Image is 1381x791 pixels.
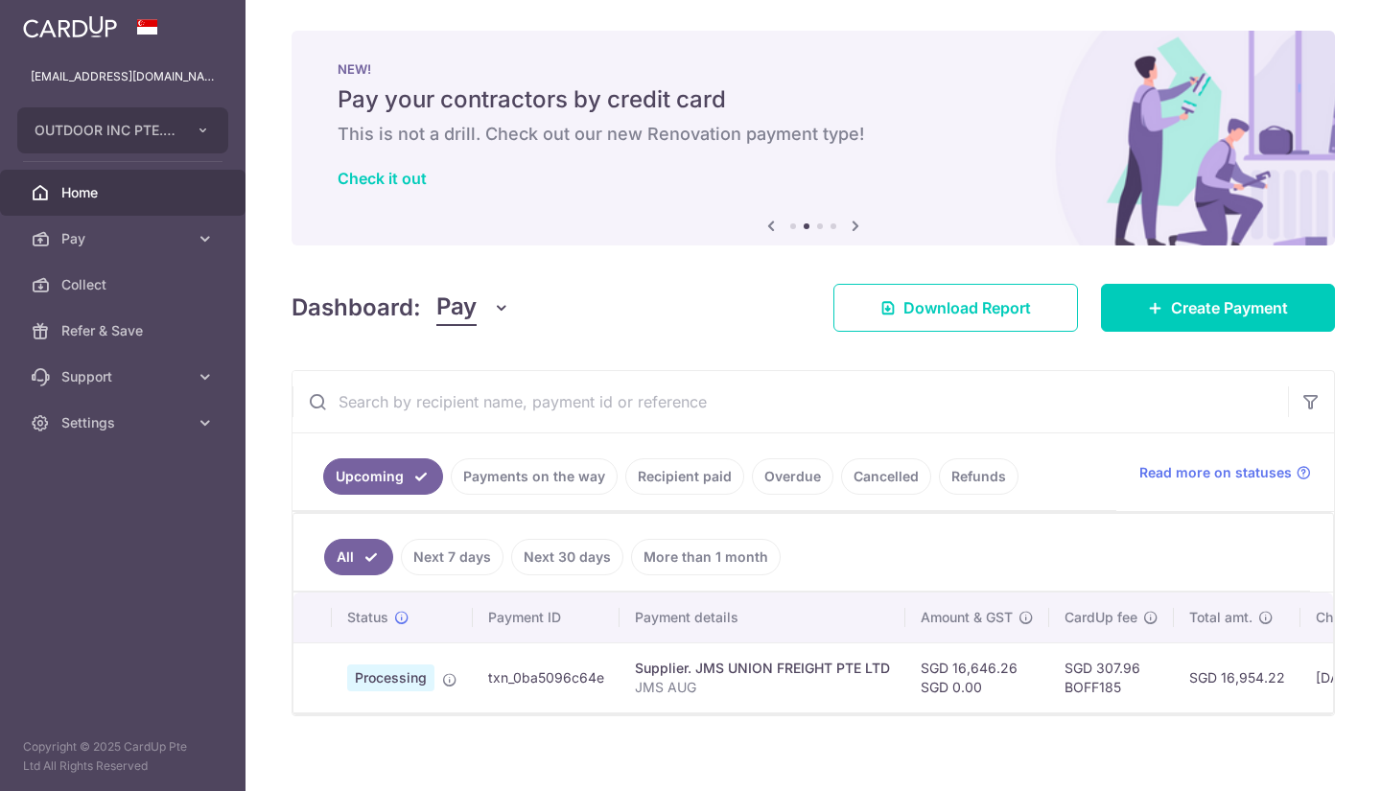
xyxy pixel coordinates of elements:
[939,458,1018,495] a: Refunds
[401,539,503,575] a: Next 7 days
[631,539,781,575] a: More than 1 month
[61,275,188,294] span: Collect
[511,539,623,575] a: Next 30 days
[23,15,117,38] img: CardUp
[436,290,510,326] button: Pay
[323,458,443,495] a: Upcoming
[833,284,1078,332] a: Download Report
[338,169,427,188] a: Check it out
[338,84,1289,115] h5: Pay your contractors by credit card
[292,291,421,325] h4: Dashboard:
[451,458,618,495] a: Payments on the way
[338,61,1289,77] p: NEW!
[35,121,176,140] span: OUTDOOR INC PTE. LTD.
[473,642,620,712] td: txn_0ba5096c64e
[752,458,833,495] a: Overdue
[61,183,188,202] span: Home
[1171,296,1288,319] span: Create Payment
[841,458,931,495] a: Cancelled
[625,458,744,495] a: Recipient paid
[1101,284,1335,332] a: Create Payment
[1174,642,1300,712] td: SGD 16,954.22
[17,107,228,153] button: OUTDOOR INC PTE. LTD.
[1139,463,1311,482] a: Read more on statuses
[1189,608,1252,627] span: Total amt.
[905,642,1049,712] td: SGD 16,646.26 SGD 0.00
[61,321,188,340] span: Refer & Save
[61,413,188,432] span: Settings
[635,678,890,697] p: JMS AUG
[324,539,393,575] a: All
[338,123,1289,146] h6: This is not a drill. Check out our new Renovation payment type!
[436,290,477,326] span: Pay
[1065,608,1137,627] span: CardUp fee
[1049,642,1174,712] td: SGD 307.96 BOFF185
[473,593,620,642] th: Payment ID
[620,593,905,642] th: Payment details
[347,664,434,691] span: Processing
[1258,733,1362,781] iframe: Opens a widget where you can find more information
[293,371,1288,432] input: Search by recipient name, payment id or reference
[61,367,188,386] span: Support
[347,608,388,627] span: Status
[61,229,188,248] span: Pay
[1139,463,1292,482] span: Read more on statuses
[292,31,1335,245] img: Renovation banner
[635,659,890,678] div: Supplier. JMS UNION FREIGHT PTE LTD
[31,67,215,86] p: [EMAIL_ADDRESS][DOMAIN_NAME]
[903,296,1031,319] span: Download Report
[921,608,1013,627] span: Amount & GST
